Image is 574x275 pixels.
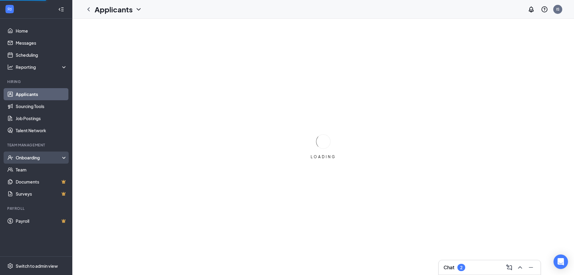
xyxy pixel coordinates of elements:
[16,263,58,269] div: Switch to admin view
[16,155,62,161] div: Onboarding
[7,64,13,70] svg: Analysis
[16,25,67,37] a: Home
[58,6,64,12] svg: Collapse
[516,264,524,271] svg: ChevronUp
[460,265,463,270] div: 2
[16,64,67,70] div: Reporting
[85,6,92,13] svg: ChevronLeft
[16,215,67,227] a: PayrollCrown
[554,254,568,269] div: Open Intercom Messenger
[515,263,525,272] button: ChevronUp
[7,155,13,161] svg: UserCheck
[16,88,67,100] a: Applicants
[541,6,548,13] svg: QuestionInfo
[16,176,67,188] a: DocumentsCrown
[527,264,535,271] svg: Minimize
[308,154,338,159] div: LOADING
[95,4,133,14] h1: Applicants
[556,7,560,12] div: IS
[528,6,535,13] svg: Notifications
[7,142,66,148] div: Team Management
[506,264,513,271] svg: ComposeMessage
[504,263,514,272] button: ComposeMessage
[16,164,67,176] a: Team
[16,188,67,200] a: SurveysCrown
[16,100,67,112] a: Sourcing Tools
[7,263,13,269] svg: Settings
[7,6,13,12] svg: WorkstreamLogo
[526,263,536,272] button: Minimize
[135,6,142,13] svg: ChevronDown
[16,49,67,61] a: Scheduling
[444,264,454,271] h3: Chat
[16,37,67,49] a: Messages
[7,206,66,211] div: Payroll
[16,112,67,124] a: Job Postings
[16,124,67,136] a: Talent Network
[7,79,66,84] div: Hiring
